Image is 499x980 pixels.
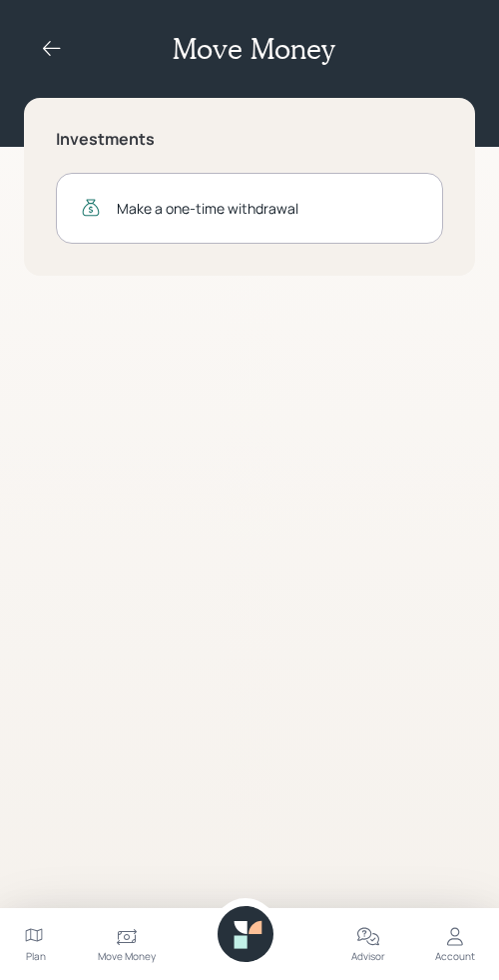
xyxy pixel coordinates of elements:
[26,949,46,964] div: Plan
[351,949,385,964] div: Advisor
[98,949,156,964] div: Move Money
[173,32,334,66] h2: Move Money
[435,949,475,964] div: Account
[56,130,443,149] h5: Investments
[117,198,418,219] div: Make a one-time withdrawal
